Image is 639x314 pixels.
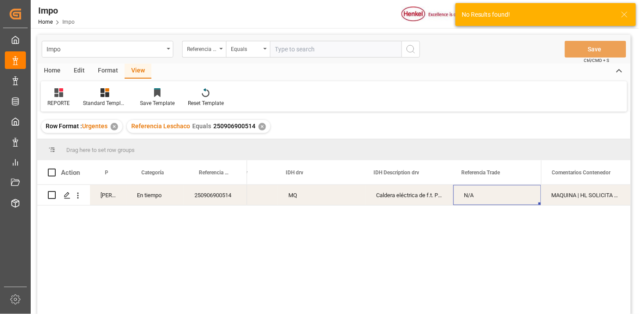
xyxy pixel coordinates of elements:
div: REPORTE [47,99,70,107]
span: Comentarios Contenedor [552,170,611,176]
div: Press SPACE to select this row. [37,185,247,206]
div: Referencia Leschaco [187,43,217,53]
div: ✕ [258,123,266,130]
div: En tiempo [126,185,184,205]
button: search button [402,41,420,58]
div: View [125,64,151,79]
div: Action [61,169,80,177]
span: Equals [192,123,211,130]
div: Home [37,64,67,79]
button: Save [565,41,626,58]
div: Caldera eléctrica de f.t. PIROBLOC CE-800 [366,185,453,205]
div: Standard Templates [83,99,127,107]
div: [PERSON_NAME] [90,185,126,205]
span: IDH drv [286,170,303,176]
span: Referencia Leschaco [199,170,229,176]
div: Reset Template [188,99,224,107]
span: Row Format : [46,123,82,130]
div: Save Template [140,99,175,107]
button: open menu [42,41,173,58]
span: Persona responsable de seguimiento [105,170,108,176]
div: N/A [453,185,541,205]
div: Format [91,64,125,79]
a: Home [38,19,53,25]
span: Categoría [141,170,164,176]
div: MAQUINA | HL SOLICITA CORRECCIÓN DEL CONSIGNEE [541,185,631,205]
button: open menu [182,41,226,58]
button: open menu [226,41,270,58]
span: IDH Description drv [373,170,419,176]
span: Referencia Leschaco [131,123,190,130]
div: No Results found! [462,10,613,19]
div: Impo [38,4,75,17]
span: Ctrl/CMD + S [584,57,610,64]
div: Press SPACE to select this row. [541,185,631,206]
div: ✕ [111,123,118,130]
span: Referencia Trade [461,170,500,176]
div: Equals [231,43,261,53]
div: MQ [278,185,366,205]
img: Henkel%20logo.jpg_1689854090.jpg [402,7,475,22]
input: Type to search [270,41,402,58]
div: Impo [47,43,164,54]
span: Drag here to set row groups [66,147,135,153]
span: Urgentes [82,123,108,130]
span: 250906900514 [213,123,255,130]
div: 250906900514 [184,185,247,205]
div: Edit [67,64,91,79]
